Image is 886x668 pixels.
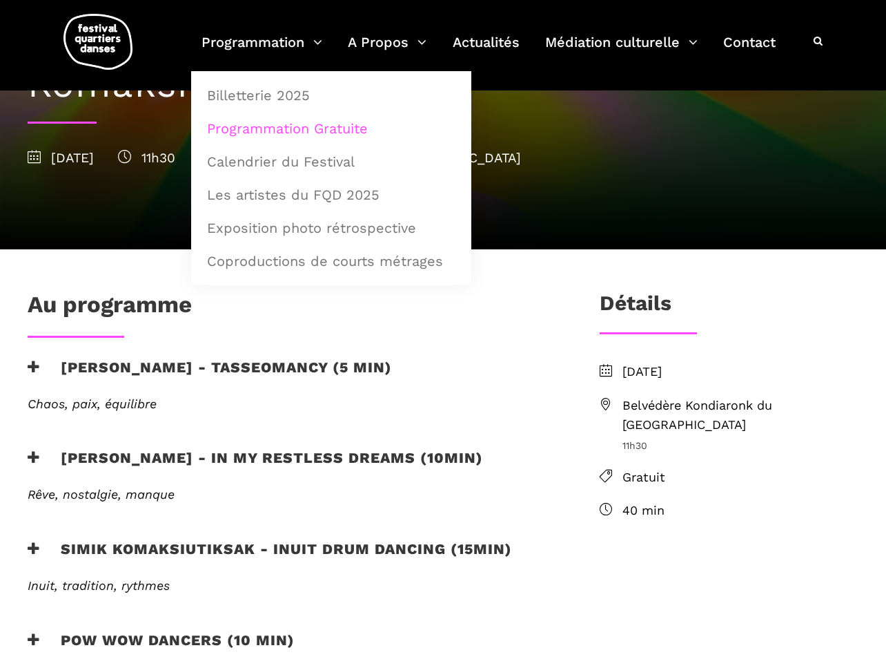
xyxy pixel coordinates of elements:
em: Rêve, nostalgie, manque [28,487,175,502]
h3: [PERSON_NAME] - In my restless dreams (10min) [28,449,483,484]
span: [DATE] [28,150,94,166]
a: A Propos [348,30,426,71]
a: Les artistes du FQD 2025 [199,179,464,211]
img: logo-fqd-med [63,14,132,70]
h1: Au programme [28,291,192,325]
span: 11h30 [622,438,858,453]
em: Chaos, paix, équilibre [28,397,157,411]
a: Exposition photo rétrospective [199,212,464,244]
h3: Pow Wow Dancers (10 min) [28,631,295,666]
h3: Détails [600,291,671,325]
span: 40 min [622,501,858,521]
span: Belvédère Kondiaronk du [GEOGRAPHIC_DATA] [622,396,858,436]
a: Billetterie 2025 [199,79,464,111]
a: Contact [723,30,776,71]
a: Calendrier du Festival [199,146,464,178]
h3: [PERSON_NAME] - Tasseomancy (5 min) [28,359,392,393]
a: Actualités [453,30,520,71]
a: Programmation [201,30,322,71]
h3: Simik Komaksiutiksak - Inuit Drum Dancing (15min) [28,540,512,575]
span: 11h30 [118,150,175,166]
a: Programmation Gratuite [199,113,464,144]
span: Gratuit [622,468,858,488]
span: [DATE] [622,362,858,382]
a: Médiation culturelle [545,30,698,71]
a: Coproductions de courts métrages [199,245,464,277]
em: Inuit, tradition, rythmes [28,578,170,593]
